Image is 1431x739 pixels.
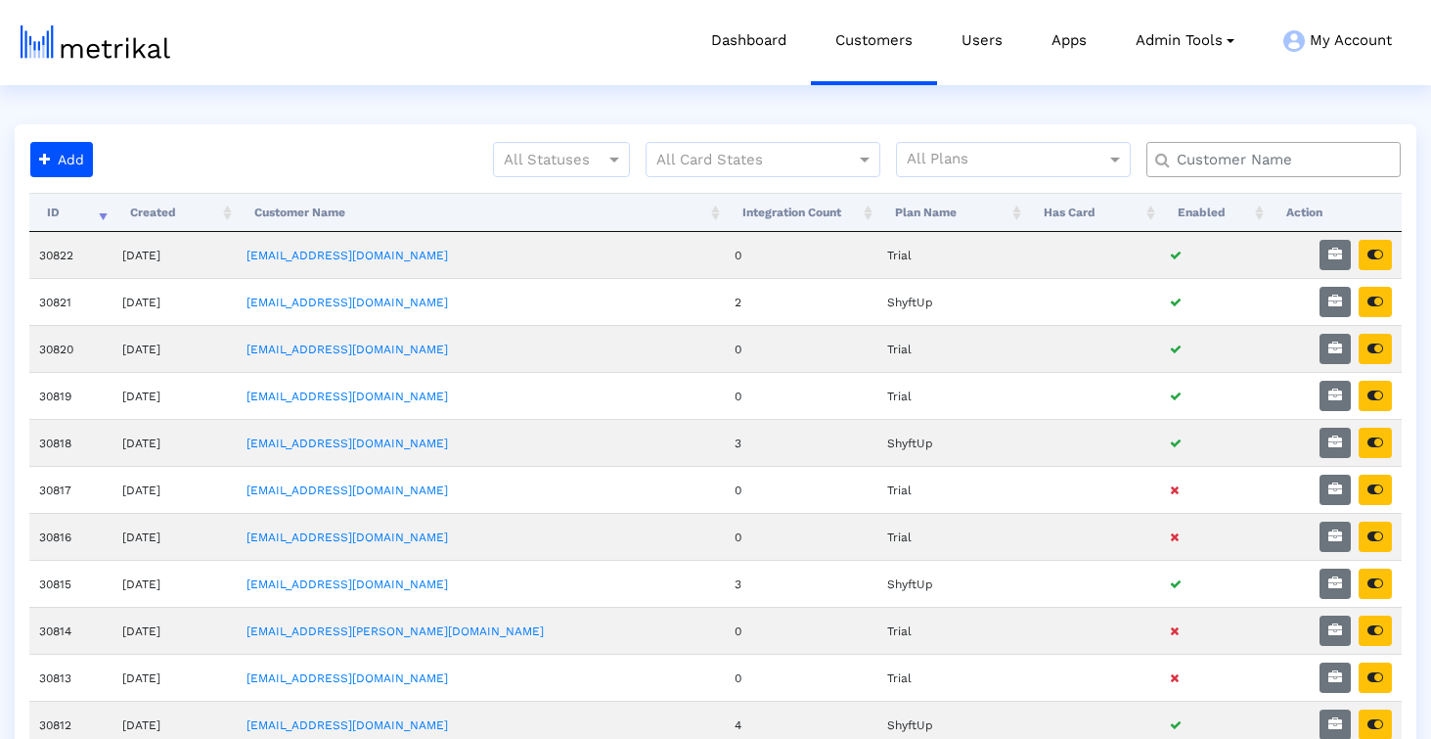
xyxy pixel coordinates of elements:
th: Integration Count: activate to sort column ascending [725,193,877,232]
input: All Card States [656,148,834,173]
td: [DATE] [112,466,238,513]
a: [EMAIL_ADDRESS][DOMAIN_NAME] [246,437,448,450]
td: ShyftUp [877,278,1026,325]
td: Trial [877,325,1026,372]
a: [EMAIL_ADDRESS][DOMAIN_NAME] [246,484,448,497]
td: [DATE] [112,232,238,278]
td: [DATE] [112,278,238,325]
img: metrical-logo-light.png [21,25,170,59]
td: 30821 [29,278,112,325]
td: Trial [877,232,1026,278]
a: [EMAIL_ADDRESS][DOMAIN_NAME] [246,577,448,591]
td: [DATE] [112,419,238,466]
td: 2 [725,278,877,325]
th: ID: activate to sort column ascending [29,193,112,232]
td: [DATE] [112,560,238,607]
th: Plan Name: activate to sort column ascending [877,193,1026,232]
a: [EMAIL_ADDRESS][DOMAIN_NAME] [246,390,448,403]
td: 0 [725,372,877,419]
td: [DATE] [112,654,238,701]
th: Enabled: activate to sort column ascending [1160,193,1269,232]
th: Has Card: activate to sort column ascending [1026,193,1160,232]
td: [DATE] [112,372,238,419]
a: [EMAIL_ADDRESS][DOMAIN_NAME] [246,671,448,685]
td: ShyftUp [877,419,1026,466]
a: [EMAIL_ADDRESS][DOMAIN_NAME] [246,718,448,732]
td: Trial [877,372,1026,419]
th: Customer Name: activate to sort column ascending [237,193,724,232]
td: Trial [877,513,1026,560]
a: [EMAIL_ADDRESS][DOMAIN_NAME] [246,296,448,309]
td: 30813 [29,654,112,701]
td: [DATE] [112,513,238,560]
td: ShyftUp [877,560,1026,607]
td: 30819 [29,372,112,419]
a: [EMAIL_ADDRESS][PERSON_NAME][DOMAIN_NAME] [246,624,544,638]
a: [EMAIL_ADDRESS][DOMAIN_NAME] [246,531,448,544]
td: 3 [725,419,877,466]
td: 0 [725,232,877,278]
td: [DATE] [112,325,238,372]
input: Customer Name [1163,150,1393,170]
a: [EMAIL_ADDRESS][DOMAIN_NAME] [246,249,448,262]
a: [EMAIL_ADDRESS][DOMAIN_NAME] [246,343,448,356]
td: 30816 [29,513,112,560]
td: Trial [877,466,1026,513]
td: 0 [725,654,877,701]
td: 30822 [29,232,112,278]
th: Created: activate to sort column ascending [112,193,238,232]
img: my-account-menu-icon.png [1283,30,1305,52]
button: Add [30,142,93,177]
td: 0 [725,466,877,513]
th: Action [1269,193,1402,232]
td: 30815 [29,560,112,607]
td: 0 [725,513,877,560]
td: Trial [877,654,1026,701]
td: [DATE] [112,607,238,654]
td: 30814 [29,607,112,654]
td: 30820 [29,325,112,372]
input: All Plans [907,148,1109,173]
td: 3 [725,560,877,607]
td: 0 [725,607,877,654]
td: 30817 [29,466,112,513]
td: 0 [725,325,877,372]
td: 30818 [29,419,112,466]
td: Trial [877,607,1026,654]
